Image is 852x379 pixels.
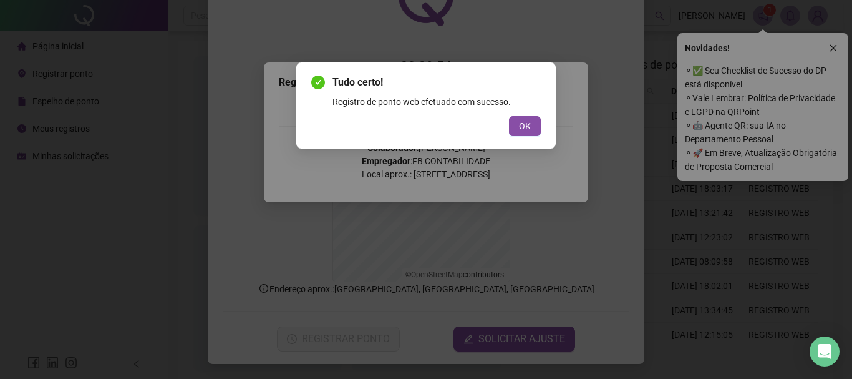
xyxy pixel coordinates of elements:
div: Open Intercom Messenger [810,337,840,367]
span: Tudo certo! [332,75,541,90]
div: Registro de ponto web efetuado com sucesso. [332,95,541,109]
span: OK [519,119,531,133]
button: OK [509,116,541,136]
span: check-circle [311,76,325,89]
